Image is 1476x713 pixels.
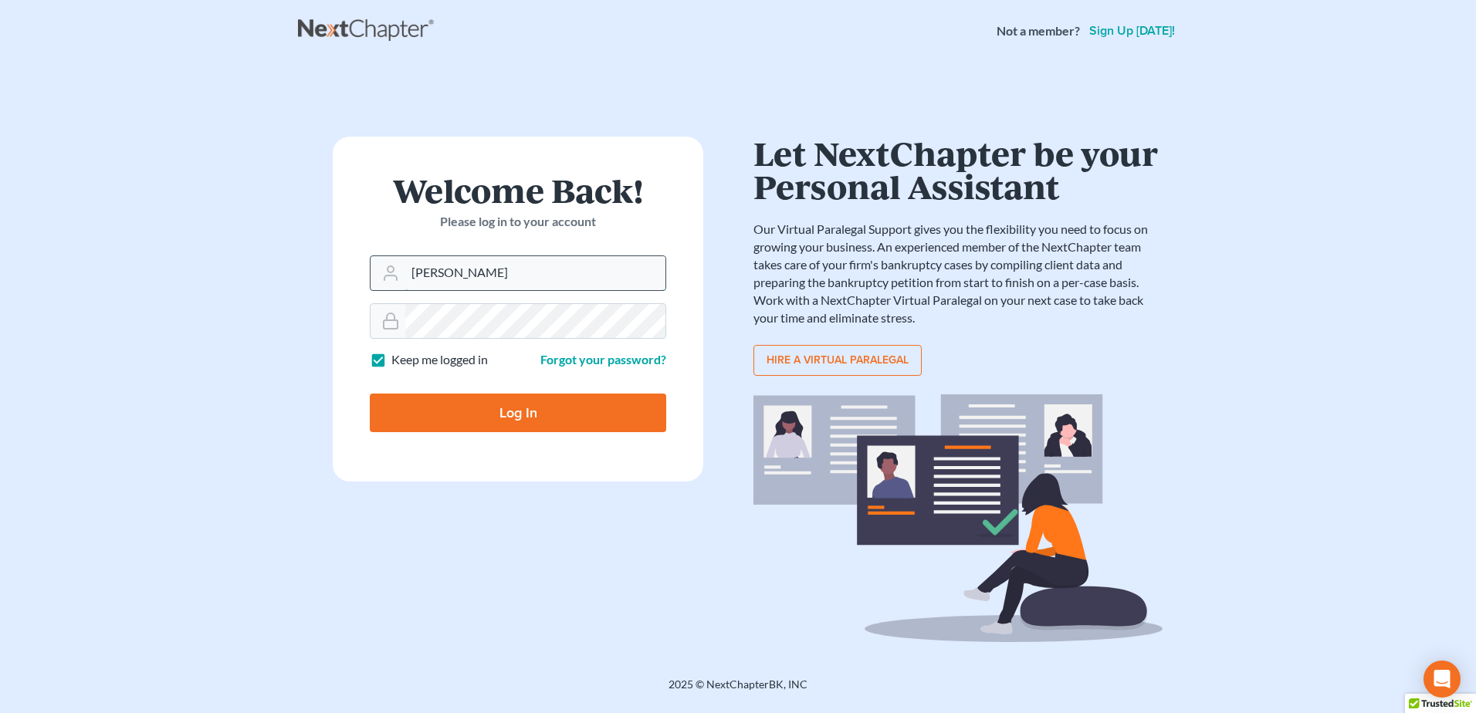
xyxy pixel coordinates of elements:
a: Hire a virtual paralegal [753,345,922,376]
div: 2025 © NextChapterBK, INC [298,677,1178,705]
p: Our Virtual Paralegal Support gives you the flexibility you need to focus on growing your busines... [753,221,1163,326]
strong: Not a member? [997,22,1080,40]
input: Email Address [405,256,665,290]
div: Open Intercom Messenger [1424,661,1461,698]
a: Sign up [DATE]! [1086,25,1178,37]
a: Forgot your password? [540,352,666,367]
input: Log In [370,394,666,432]
p: Please log in to your account [370,213,666,231]
h1: Welcome Back! [370,174,666,207]
h1: Let NextChapter be your Personal Assistant [753,137,1163,202]
label: Keep me logged in [391,351,488,369]
img: virtual_paralegal_bg-b12c8cf30858a2b2c02ea913d52db5c468ecc422855d04272ea22d19010d70dc.svg [753,394,1163,642]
